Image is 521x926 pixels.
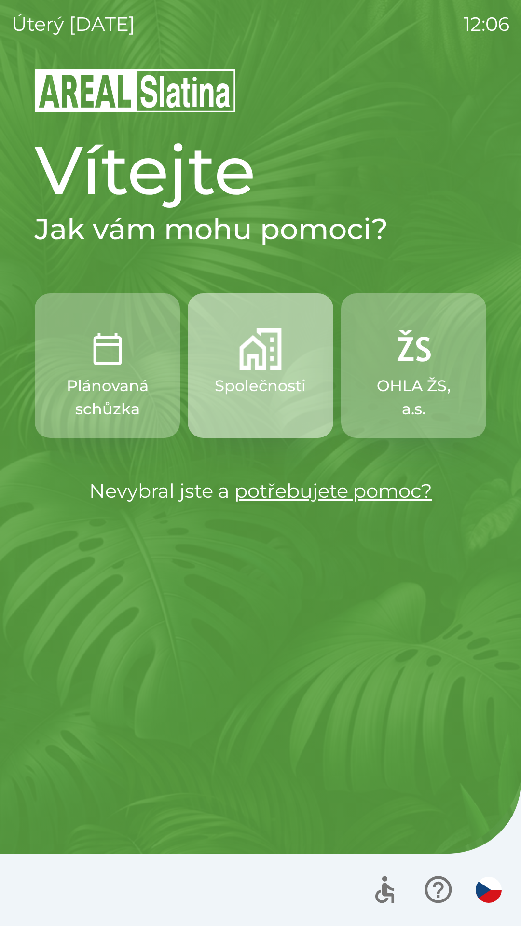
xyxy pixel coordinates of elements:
[215,374,306,397] p: Společnosti
[35,211,486,247] h2: Jak vám mohu pomoci?
[341,293,486,438] button: OHLA ŽS, a.s.
[239,328,282,370] img: 58b4041c-2a13-40f9-aad2-b58ace873f8c.png
[58,374,157,421] p: Plánovaná schůzka
[35,477,486,505] p: Nevybral jste a
[188,293,333,438] button: Společnosti
[12,10,135,39] p: úterý [DATE]
[35,293,180,438] button: Plánovaná schůzka
[35,68,486,114] img: Logo
[86,328,129,370] img: 0ea463ad-1074-4378-bee6-aa7a2f5b9440.png
[234,479,432,503] a: potřebujete pomoc?
[35,129,486,211] h1: Vítejte
[392,328,435,370] img: 9f72f9f4-8902-46ff-b4e6-bc4241ee3c12.png
[464,10,509,39] p: 12:06
[476,877,502,903] img: cs flag
[364,374,463,421] p: OHLA ŽS, a.s.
